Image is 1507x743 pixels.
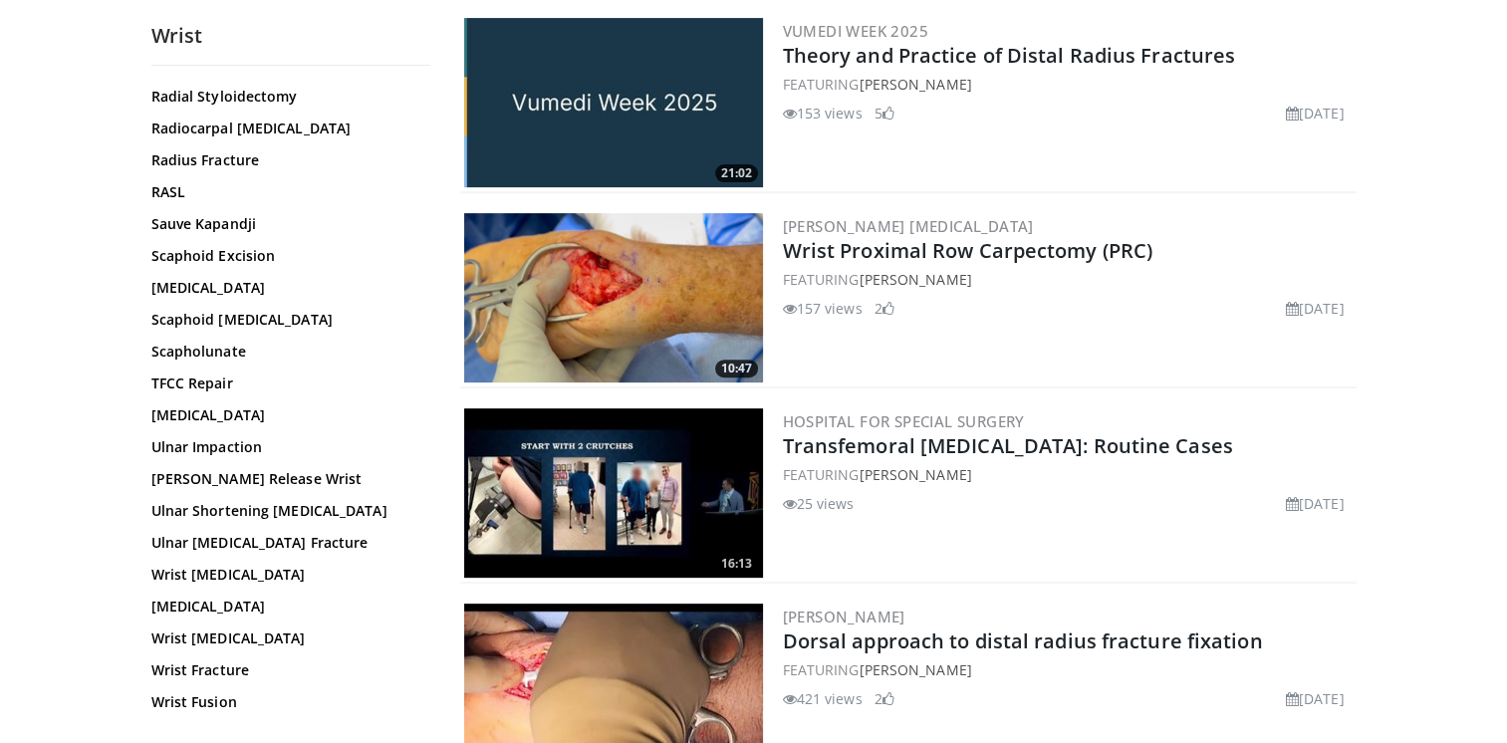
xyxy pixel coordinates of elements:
a: Wrist Fusion [151,692,420,712]
a: 21:02 [464,18,763,187]
li: 157 views [783,298,863,319]
div: FEATURING [783,269,1353,290]
a: [PERSON_NAME] [859,660,971,679]
a: 16:13 [464,408,763,578]
li: 153 views [783,103,863,124]
li: [DATE] [1286,103,1345,124]
img: 33f400b9-85bf-4c88-840c-51d383e9a211.png.300x170_q85_crop-smart_upscale.png [464,213,763,382]
a: Scaphoid [MEDICAL_DATA] [151,310,420,330]
li: [DATE] [1286,493,1345,514]
a: [PERSON_NAME] [859,270,971,289]
li: [DATE] [1286,688,1345,709]
a: Radial Styloidectomy [151,87,420,107]
a: Radius Fracture [151,150,420,170]
a: 10:47 [464,213,763,382]
a: Theory and Practice of Distal Radius Fractures [783,42,1236,69]
li: 25 views [783,493,855,514]
div: FEATURING [783,659,1353,680]
li: [DATE] [1286,298,1345,319]
a: Scaphoid Excision [151,246,420,266]
span: 21:02 [715,164,758,182]
div: FEATURING [783,74,1353,95]
a: [MEDICAL_DATA] [151,405,420,425]
a: Radiocarpal [MEDICAL_DATA] [151,119,420,138]
span: 10:47 [715,360,758,377]
img: 200505a6-07c1-4328-984f-f29f0448ea4a.300x170_q85_crop-smart_upscale.jpg [464,408,763,578]
a: [PERSON_NAME] [859,465,971,484]
a: Wrist [MEDICAL_DATA] [151,565,420,585]
span: 16:13 [715,555,758,573]
li: 2 [875,298,894,319]
a: Transfemoral [MEDICAL_DATA]: Routine Cases [783,432,1233,459]
a: Ulnar Impaction [151,437,420,457]
a: Scapholunate [151,342,420,362]
a: [MEDICAL_DATA] [151,597,420,617]
a: [PERSON_NAME] [859,75,971,94]
a: Wrist [MEDICAL_DATA] [151,628,420,648]
a: Vumedi Week 2025 [783,21,928,41]
a: TFCC Repair [151,373,420,393]
a: Ulnar [MEDICAL_DATA] Fracture [151,533,420,553]
li: 2 [875,688,894,709]
a: Ulnar Shortening [MEDICAL_DATA] [151,501,420,521]
a: Wrist Fracture [151,660,420,680]
a: Wrist Proximal Row Carpectomy (PRC) [783,237,1153,264]
a: [PERSON_NAME] Release Wrist [151,469,420,489]
li: 5 [875,103,894,124]
a: [PERSON_NAME] [MEDICAL_DATA] [783,216,1034,236]
a: Dorsal approach to distal radius fracture fixation [783,627,1263,654]
a: Sauve Kapandji [151,214,420,234]
a: Hospital for Special Surgery [783,411,1025,431]
div: FEATURING [783,464,1353,485]
img: 00376a2a-df33-4357-8f72-5b9cd9908985.jpg.300x170_q85_crop-smart_upscale.jpg [464,18,763,187]
a: [MEDICAL_DATA] [151,278,420,298]
a: RASL [151,182,420,202]
a: [PERSON_NAME] [783,607,905,626]
h2: Wrist [151,23,430,49]
li: 421 views [783,688,863,709]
